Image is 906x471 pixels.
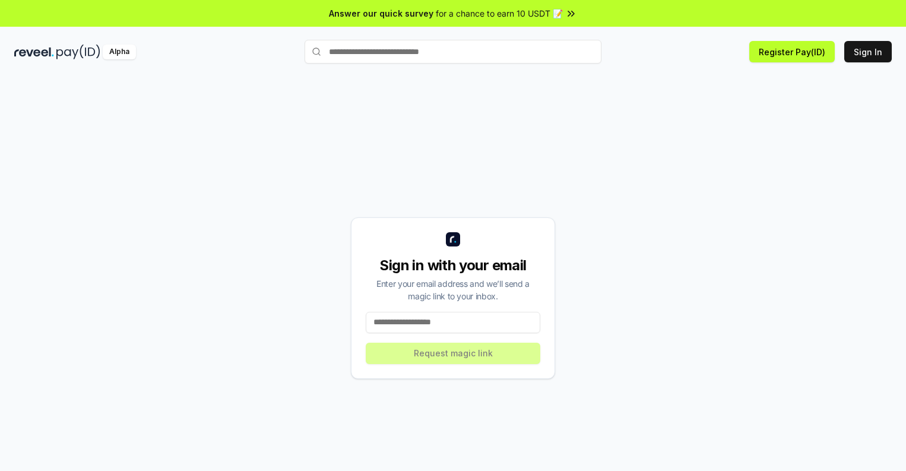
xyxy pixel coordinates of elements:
img: pay_id [56,45,100,59]
div: Enter your email address and we’ll send a magic link to your inbox. [366,277,540,302]
img: reveel_dark [14,45,54,59]
div: Sign in with your email [366,256,540,275]
button: Sign In [844,41,892,62]
button: Register Pay(ID) [749,41,835,62]
div: Alpha [103,45,136,59]
span: Answer our quick survey [329,7,433,20]
span: for a chance to earn 10 USDT 📝 [436,7,563,20]
img: logo_small [446,232,460,246]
